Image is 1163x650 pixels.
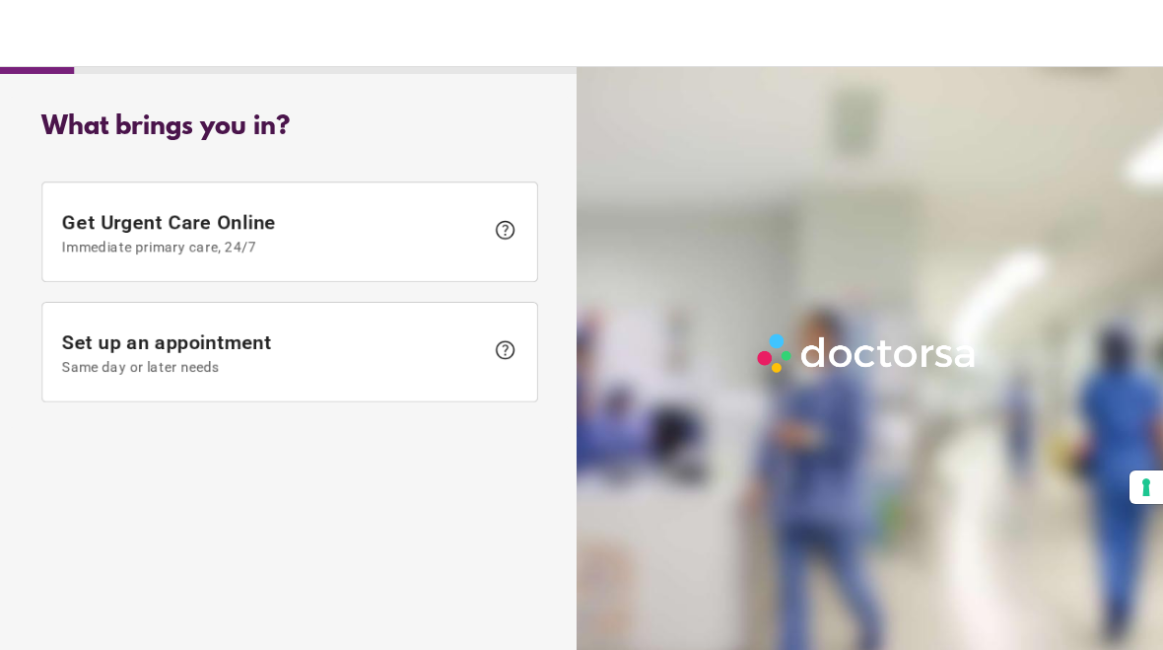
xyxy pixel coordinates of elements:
div: What brings you in? [41,112,538,142]
button: Your consent preferences for tracking technologies [1129,470,1163,504]
span: Same day or later needs [62,359,484,375]
span: Immediate primary care, 24/7 [62,239,484,254]
img: Logo-Doctorsa-trans-White-partial-flat.png [751,327,984,380]
span: Get Urgent Care Online [62,210,484,254]
span: help [494,338,517,362]
span: Set up an appointment [62,330,484,375]
span: help [494,218,517,242]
